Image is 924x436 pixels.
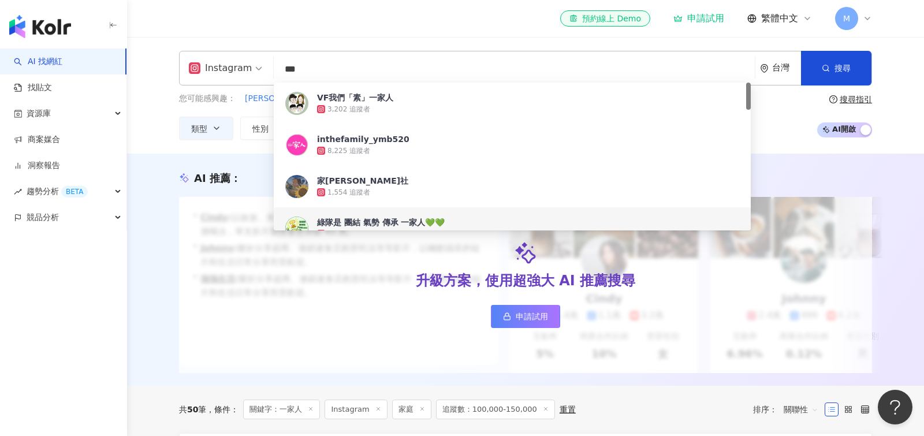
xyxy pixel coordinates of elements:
[61,186,88,197] div: BETA
[878,390,912,424] iframe: Help Scout Beacon - Open
[840,95,872,104] div: 搜尋指引
[327,146,370,156] div: 8,225 追蹤者
[243,400,320,419] span: 關鍵字：一家人
[179,405,206,414] div: 共 筆
[240,117,295,140] button: 性別
[14,56,62,68] a: searchAI 找網紅
[14,82,52,94] a: 找貼文
[187,405,198,414] span: 50
[14,160,60,172] a: 洞察報告
[436,400,555,419] span: 追蹤數：100,000-150,000
[285,133,308,156] img: KOL Avatar
[27,178,88,204] span: 趨勢分析
[14,188,22,196] span: rise
[245,93,312,105] span: [PERSON_NAME]
[317,92,393,103] div: VF我們「素」一家人
[560,10,650,27] a: 預約線上 Demo
[285,92,308,115] img: KOL Avatar
[801,51,871,85] button: 搜尋
[325,400,387,419] span: Instagram
[285,217,308,240] img: KOL Avatar
[327,229,370,239] div: 1,645 追蹤者
[9,15,71,38] img: logo
[189,59,252,77] div: Instagram
[829,95,837,103] span: question-circle
[327,105,370,114] div: 3,202 追蹤者
[560,405,576,414] div: 重置
[760,64,769,73] span: environment
[516,312,548,321] span: 申請試用
[317,133,409,145] div: inthefamily_ymb520
[761,12,798,25] span: 繁體中文
[285,175,308,198] img: KOL Avatar
[252,124,269,133] span: 性別
[244,92,312,105] button: [PERSON_NAME]
[416,271,635,291] div: 升級方案，使用超強大 AI 推薦搜尋
[843,12,850,25] span: M
[569,13,641,24] div: 預約線上 Demo
[753,400,825,419] div: 排序：
[784,400,818,419] span: 關聯性
[194,171,241,185] div: AI 推薦 ：
[317,175,408,187] div: 家[PERSON_NAME]社
[179,117,233,140] button: 類型
[27,204,59,230] span: 競品分析
[27,100,51,126] span: 資源庫
[772,63,801,73] div: 台灣
[14,134,60,146] a: 商案媒合
[206,405,239,414] span: 條件 ：
[491,305,560,328] a: 申請試用
[191,124,207,133] span: 類型
[673,13,724,24] a: 申請試用
[327,188,370,197] div: 1,554 追蹤者
[392,400,431,419] span: 家庭
[834,64,851,73] span: 搜尋
[179,93,236,105] span: 您可能感興趣：
[317,217,445,228] div: 綠隊是 團結 氣勢 傳承 一家人💚💚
